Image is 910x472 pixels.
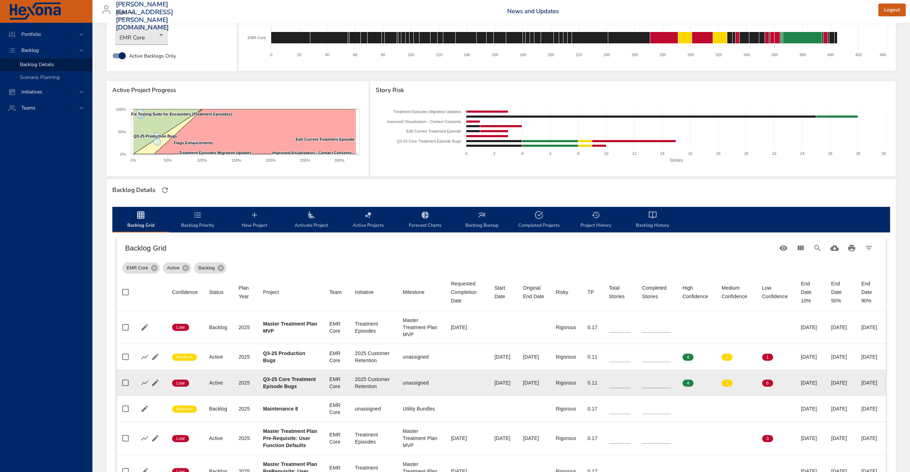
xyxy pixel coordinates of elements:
span: Team [329,288,343,296]
span: 3 [762,435,773,442]
div: Sort [556,288,568,296]
span: Backlog Burnup [458,211,506,230]
div: EMR Core [122,262,160,274]
div: Sort [451,279,483,305]
div: [DATE] [494,379,512,386]
div: unassigned [403,379,440,386]
span: Backlog History [628,211,677,230]
b: Maintenance 8 [263,406,298,412]
div: End Date 10% [801,279,820,305]
div: [DATE] [494,353,512,360]
span: Project History [572,211,620,230]
button: Filter Table [860,240,877,257]
div: [DATE] [801,324,820,331]
button: Show Burnup [139,377,150,388]
text: 100% [116,107,126,112]
text: 24 [800,151,804,156]
text: 340 [743,53,750,57]
div: Rigorous [556,405,576,412]
span: Requested Completion Date [451,279,483,305]
text: 100% [197,158,207,162]
button: Standard Views [775,240,792,257]
div: Team [329,288,342,296]
div: 2025 [239,435,252,442]
div: Active [209,353,227,360]
div: Sort [403,288,424,296]
div: Total Stories [609,284,631,301]
span: Original End Date [523,284,544,301]
span: Low Confidence [762,284,789,301]
span: Completed Projects [515,211,563,230]
span: Active [163,264,184,272]
span: Forecast Charts [401,211,449,230]
div: unassigned [355,405,391,412]
div: Treatment Episodes [355,320,391,334]
div: [DATE] [861,324,880,331]
text: Fix Testing Suite for Encounters (Treatment Episodes) [131,112,232,116]
b: Q3-25 Core Treatment Episode Bugs [263,376,316,389]
div: [DATE] [451,324,483,331]
div: Sort [329,288,342,296]
div: EMR Core [329,350,343,364]
text: 200 [547,53,554,57]
div: Sort [523,284,544,301]
text: 300% [334,158,344,162]
span: Start Date [494,284,512,301]
button: Print [843,240,860,257]
text: Flags Enhancements [174,141,213,145]
div: Sort [494,284,512,301]
div: Sort [722,284,751,301]
div: Sort [239,284,252,301]
div: Sort [762,284,789,301]
button: Download CSV [826,240,843,257]
div: [DATE] [861,353,880,360]
text: 280 [659,53,666,57]
text: 6 [549,151,551,156]
div: Backlog [194,262,226,274]
div: 2025 [239,379,252,386]
text: 26 [828,151,833,156]
div: backlog-tab [112,207,890,232]
div: [DATE] [831,405,850,412]
div: Confidence [172,288,198,296]
div: Completed Stories [642,284,671,301]
span: Plan Year [239,284,252,301]
text: 320 [715,53,722,57]
button: Edit Project Details [150,433,161,444]
div: unassigned [403,353,440,360]
span: Active Backlogs Only [129,52,176,60]
div: 0.17 [588,405,598,412]
h3: [PERSON_NAME][EMAIL_ADDRESS][PERSON_NAME][DOMAIN_NAME] [116,1,173,31]
span: Project [263,288,318,296]
span: Activate Project [287,211,336,230]
img: Hexona [9,2,62,20]
div: [DATE] [801,379,820,386]
text: 30 [882,151,886,156]
div: End Date 50% [831,279,850,305]
text: 250% [300,158,310,162]
text: 16 [688,151,692,156]
span: 1 [722,354,733,360]
button: Logout [878,4,906,17]
button: Show Burnup [139,433,150,444]
text: 0% [120,152,126,156]
text: 420 [855,53,862,57]
div: EMR Core [329,320,343,334]
text: 0 [465,151,467,156]
span: Status [209,288,227,296]
span: Logout [884,6,900,15]
div: [DATE] [801,353,820,360]
span: Medium [172,406,197,412]
div: High Confidence [682,284,710,301]
div: Sort [172,288,198,296]
div: [DATE] [861,405,880,412]
span: 6 [762,380,773,386]
span: 4 [682,380,694,386]
span: Backlog [194,264,219,272]
span: Risky [556,288,576,296]
span: Initiatives [16,88,48,95]
div: Active [209,379,227,386]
